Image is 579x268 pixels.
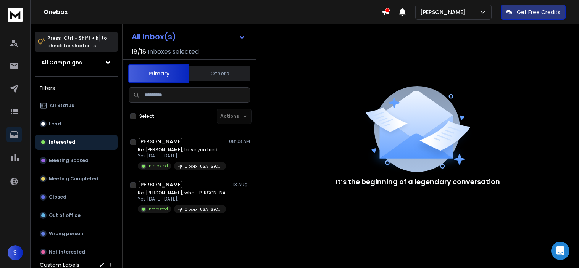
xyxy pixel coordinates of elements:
[49,249,85,255] p: Not Interested
[8,8,23,22] img: logo
[233,181,250,188] p: 13 Aug
[50,103,74,109] p: All Status
[148,163,168,169] p: Interested
[132,33,176,40] h1: All Inbox(s)
[49,157,89,164] p: Meeting Booked
[138,153,226,159] p: Yes [DATE][DATE]
[35,226,118,241] button: Wrong person
[35,244,118,260] button: Not Interested
[138,147,226,153] p: Re: [PERSON_NAME], have you tried
[35,189,118,205] button: Closed
[35,208,118,223] button: Out of office
[138,181,183,188] h1: [PERSON_NAME]
[8,245,23,260] button: S
[185,164,221,169] p: Closex_USA_SEO_[DATE]
[420,8,469,16] p: [PERSON_NAME]
[49,121,61,127] p: Lead
[47,34,107,50] p: Press to check for shortcuts.
[189,65,250,82] button: Others
[138,196,229,202] p: Yes [DATE][DATE],
[138,138,183,145] h1: [PERSON_NAME]
[63,34,100,42] span: Ctrl + Shift + k
[35,153,118,168] button: Meeting Booked
[49,212,81,218] p: Out of office
[551,242,569,260] div: Open Intercom Messenger
[501,5,566,20] button: Get Free Credits
[132,47,146,56] span: 18 / 18
[229,138,250,144] p: 08:03 AM
[35,98,118,113] button: All Status
[126,29,252,44] button: All Inbox(s)
[41,59,82,66] h1: All Campaigns
[148,47,199,56] h3: Inboxes selected
[185,207,221,212] p: Closex_USA_SEO_[DATE]
[336,177,500,187] p: It’s the beginning of a legendary conversation
[35,171,118,186] button: Meeting Completed
[128,64,189,83] button: Primary
[35,116,118,132] button: Lead
[517,8,560,16] p: Get Free Credits
[49,139,75,145] p: Interested
[35,135,118,150] button: Interested
[139,113,154,119] label: Select
[138,190,229,196] p: Re: [PERSON_NAME], what [PERSON_NAME] might
[49,194,66,200] p: Closed
[35,83,118,93] h3: Filters
[148,206,168,212] p: Interested
[35,55,118,70] button: All Campaigns
[44,8,382,17] h1: Onebox
[49,231,83,237] p: Wrong person
[49,176,98,182] p: Meeting Completed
